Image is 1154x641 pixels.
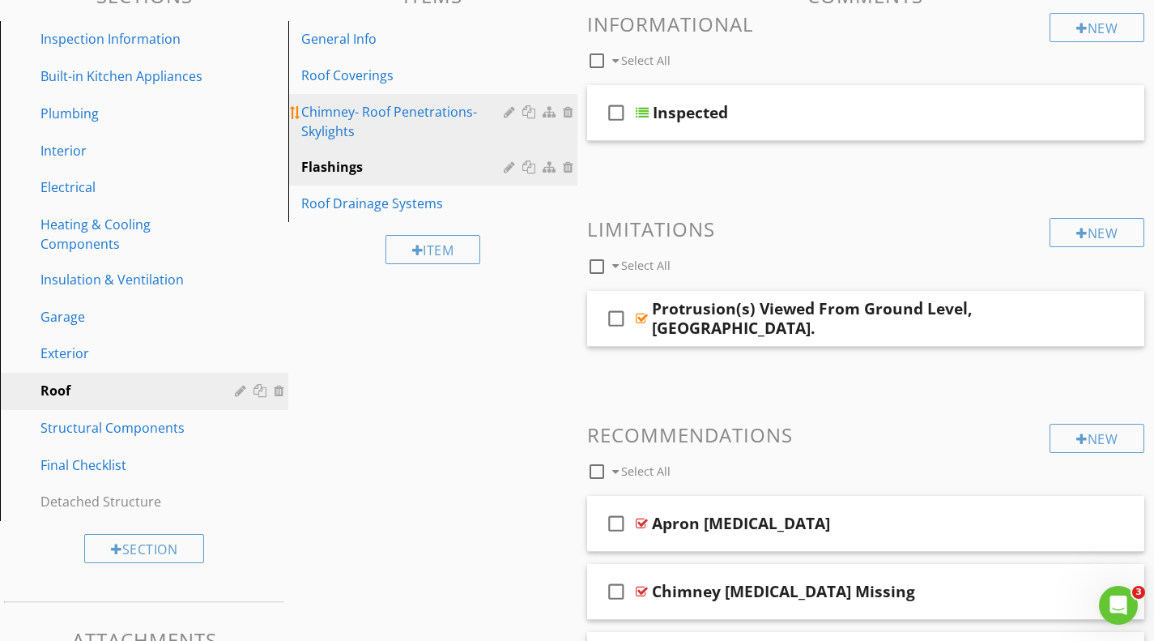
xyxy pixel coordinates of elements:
[40,344,211,363] div: Exterior
[1099,586,1138,625] iframe: Intercom live chat
[621,258,671,273] span: Select All
[301,102,508,141] div: Chimney- Roof Penetrations- Skylights
[621,464,671,479] span: Select All
[301,157,508,177] div: Flashings
[385,235,481,264] div: Item
[603,93,629,132] i: check_box_outline_blank
[652,514,830,533] div: Apron [MEDICAL_DATA]
[603,572,629,611] i: check_box_outline_blank
[653,103,728,122] div: Inspected
[603,504,629,543] i: check_box_outline_blank
[40,29,211,49] div: Inspection Information
[40,270,211,289] div: Insulation & Ventilation
[603,299,629,338] i: check_box_outline_blank
[1050,218,1144,247] div: New
[40,307,211,327] div: Garage
[40,104,211,123] div: Plumbing
[301,66,508,85] div: Roof Coverings
[40,492,211,511] div: Detached Structure
[40,141,211,160] div: Interior
[40,418,211,438] div: Structural Components
[40,215,211,254] div: Heating & Cooling Components
[40,381,211,400] div: Roof
[301,29,508,49] div: General Info
[1050,13,1144,42] div: New
[1132,586,1145,599] span: 3
[652,582,915,601] div: Chimney [MEDICAL_DATA] Missing
[40,455,211,475] div: Final Checklist
[587,13,1145,35] h3: Informational
[40,177,211,197] div: Electrical
[621,53,671,68] span: Select All
[587,218,1145,240] h3: Limitations
[1050,424,1144,453] div: New
[652,299,1045,338] div: Protrusion(s) Viewed From Ground Level, [GEOGRAPHIC_DATA].
[301,194,508,213] div: Roof Drainage Systems
[84,534,204,563] div: Section
[587,424,1145,446] h3: Recommendations
[40,66,211,86] div: Built-in Kitchen Appliances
